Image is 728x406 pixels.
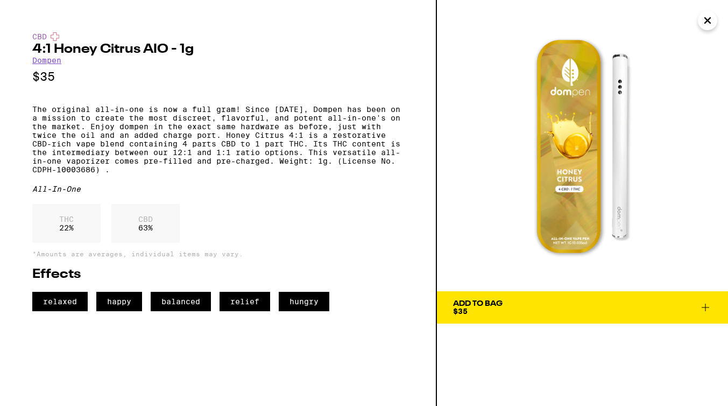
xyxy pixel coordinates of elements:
[453,307,468,316] span: $35
[32,204,101,243] div: 22 %
[32,250,404,257] p: *Amounts are averages, individual items may vary.
[32,105,404,174] p: The original all-in-one is now a full gram! Since [DATE], Dompen has been on a mission to create ...
[32,292,88,311] span: relaxed
[96,292,142,311] span: happy
[32,32,404,41] div: CBD
[32,268,404,281] h2: Effects
[138,215,153,223] p: CBD
[698,11,717,30] button: Close
[32,185,404,193] div: All-In-One
[437,291,728,324] button: Add To Bag$35
[220,292,270,311] span: relief
[111,204,180,243] div: 63 %
[32,70,404,83] p: $35
[59,215,74,223] p: THC
[32,56,61,65] a: Dompen
[6,8,77,16] span: Hi. Need any help?
[32,43,404,56] h2: 4:1 Honey Citrus AIO - 1g
[279,292,329,311] span: hungry
[51,32,59,41] img: cbdColor.svg
[151,292,211,311] span: balanced
[453,300,503,307] div: Add To Bag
